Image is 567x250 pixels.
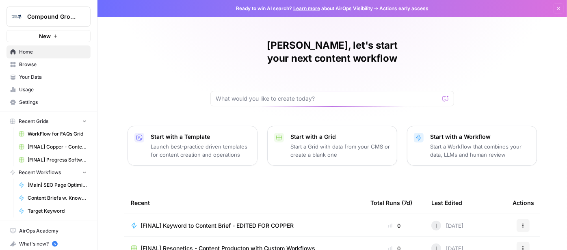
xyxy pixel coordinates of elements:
[15,179,91,192] a: [Main] SEO Page Optimization
[6,224,91,237] a: AirOps Academy
[370,222,418,230] div: 0
[6,45,91,58] a: Home
[293,5,320,11] a: Learn more
[236,5,373,12] span: Ready to win AI search? about AirOps Visibility
[6,30,91,42] button: New
[128,126,258,166] button: Start with a TemplateLaunch best-practice driven templates for content creation and operations
[267,126,397,166] button: Start with a GridStart a Grid with data from your CMS or create a blank one
[19,48,87,56] span: Home
[19,73,87,81] span: Your Data
[290,133,390,141] p: Start with a Grid
[407,126,537,166] button: Start with a WorkflowStart a Workflow that combines your data, LLMs and human review
[210,39,454,65] h1: [PERSON_NAME], let's start your next content workflow
[379,5,428,12] span: Actions early access
[6,96,91,109] a: Settings
[6,83,91,96] a: Usage
[15,140,91,153] a: [FINAL] Copper - Content Producton with Custom Workflows
[19,61,87,68] span: Browse
[131,222,357,230] a: [FINAL] Keyword to Content Brief - EDITED FOR COPPER
[6,115,91,127] button: Recent Grids
[290,142,390,159] p: Start a Grid with data from your CMS or create a blank one
[6,58,91,71] a: Browse
[28,194,87,202] span: Content Briefs w. Knowledge Base
[19,227,87,235] span: AirOps Academy
[28,207,87,215] span: Target Keyword
[27,13,76,21] span: Compound Growth
[436,222,437,230] span: I
[15,192,91,205] a: Content Briefs w. Knowledge Base
[141,222,294,230] span: [FINAL] Keyword to Content Brief - EDITED FOR COPPER
[431,221,463,231] div: [DATE]
[15,205,91,218] a: Target Keyword
[430,142,530,159] p: Start a Workflow that combines your data, LLMs and human review
[430,133,530,141] p: Start with a Workflow
[6,71,91,84] a: Your Data
[19,86,87,93] span: Usage
[39,32,51,40] span: New
[19,118,48,125] span: Recent Grids
[7,238,90,250] div: What's new?
[28,181,87,189] span: [Main] SEO Page Optimization
[28,143,87,151] span: [FINAL] Copper - Content Producton with Custom Workflows
[52,241,58,247] a: 5
[431,192,462,214] div: Last Edited
[19,99,87,106] span: Settings
[28,130,87,138] span: WorkFlow for FAQs Grid
[151,142,251,159] p: Launch best-practice driven templates for content creation and operations
[6,166,91,179] button: Recent Workflows
[15,153,91,166] a: [FINAL] Progress Software - Content Producton with Custom Workflows
[28,156,87,164] span: [FINAL] Progress Software - Content Producton with Custom Workflows
[54,242,56,246] text: 5
[151,133,251,141] p: Start with a Template
[15,127,91,140] a: WorkFlow for FAQs Grid
[216,95,439,103] input: What would you like to create today?
[513,192,534,214] div: Actions
[6,6,91,27] button: Workspace: Compound Growth
[370,192,412,214] div: Total Runs (7d)
[131,192,357,214] div: Recent
[19,169,61,176] span: Recent Workflows
[9,9,24,24] img: Compound Growth Logo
